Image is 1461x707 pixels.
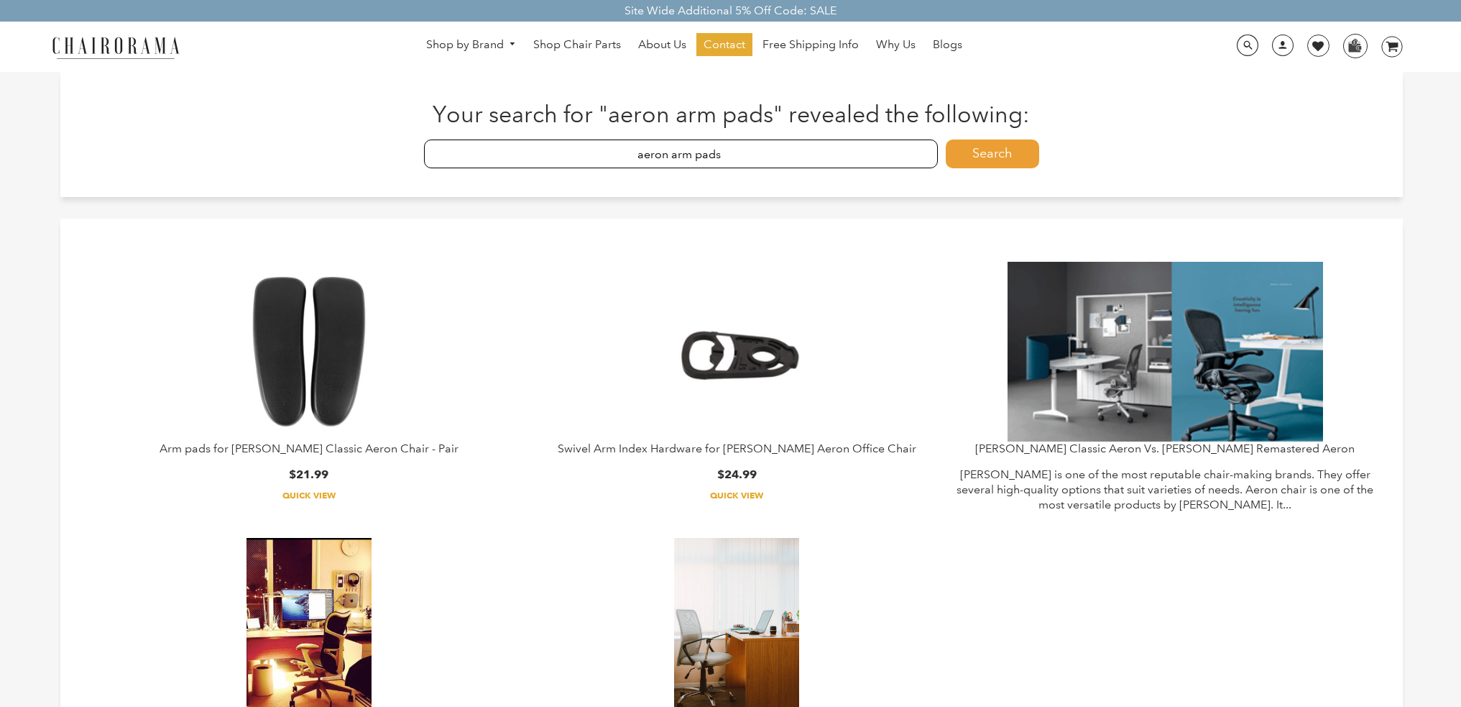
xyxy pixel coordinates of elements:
a: Shop by Brand [419,34,524,56]
a: Contact [696,33,752,56]
img: Herman Miller Classic Aeron Vs. Herman Miller Remastered Aeron [1008,262,1323,442]
a: About Us [631,33,693,56]
a: Herman Miller Classic Aeron Vs. Herman Miller Remastered Aeron [957,262,1374,442]
img: chairorama [44,35,188,60]
a: Arm pads for Herman Miller Classic Aeron Chair - Pair - chairorama [100,262,517,442]
img: WhatsApp_Image_2024-07-12_at_16.23.01.webp [1344,35,1366,56]
a: Swivel Arm Index Hardware for [PERSON_NAME] Aeron Office Chair [558,442,916,455]
a: Shop Chair Parts [526,33,628,56]
span: $24.99 [717,467,757,481]
nav: DesktopNavigation [249,33,1140,60]
a: Why Us [869,33,923,56]
span: Contact [704,37,745,53]
a: [PERSON_NAME] Classic Aeron Vs. [PERSON_NAME] Remastered Aeron [975,442,1355,455]
span: Why Us [876,37,916,53]
span: Shop Chair Parts [533,37,621,53]
button: Search [946,140,1039,168]
input: Enter Search Terms... [424,140,938,168]
a: Quick View [528,490,946,501]
span: Free Shipping Info [762,37,859,53]
span: About Us [638,37,686,53]
img: Swivel Arm Index Hardware for Herman Miller Aeron Office Chair - chairorama [602,262,872,442]
a: Quick View [100,490,517,501]
a: Free Shipping Info [755,33,866,56]
span: Blogs [933,37,962,53]
a: Blogs [926,33,969,56]
a: Swivel Arm Index Hardware for Herman Miller Aeron Office Chair - chairorama [528,262,946,442]
a: Arm pads for [PERSON_NAME] Classic Aeron Chair - Pair [160,442,458,455]
img: Arm pads for Herman Miller Classic Aeron Chair - Pair - chairorama [219,262,399,442]
span: $21.99 [289,467,328,481]
h1: Your search for "aeron arm pads" revealed the following: [89,101,1373,128]
p: [PERSON_NAME] is one of the most reputable chair-making brands. They offer several high-quality o... [957,467,1374,512]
